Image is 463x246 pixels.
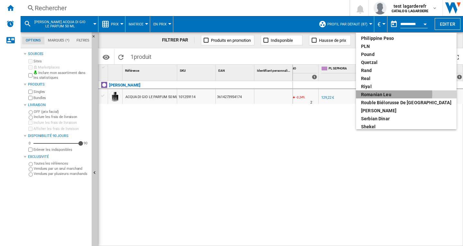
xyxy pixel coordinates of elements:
[361,43,451,50] div: PLN
[361,107,451,114] div: [PERSON_NAME]
[361,99,451,106] div: Rouble biélorusse de [GEOGRAPHIC_DATA]
[361,115,451,122] div: Serbian dinar
[361,59,451,66] div: quetzal
[361,91,451,98] div: Romanian leu
[361,51,451,58] div: pound
[361,123,451,130] div: Shekel
[361,67,451,74] div: Rand
[361,83,451,90] div: riyal
[361,35,451,41] div: Philippine Peso
[361,75,451,82] div: real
